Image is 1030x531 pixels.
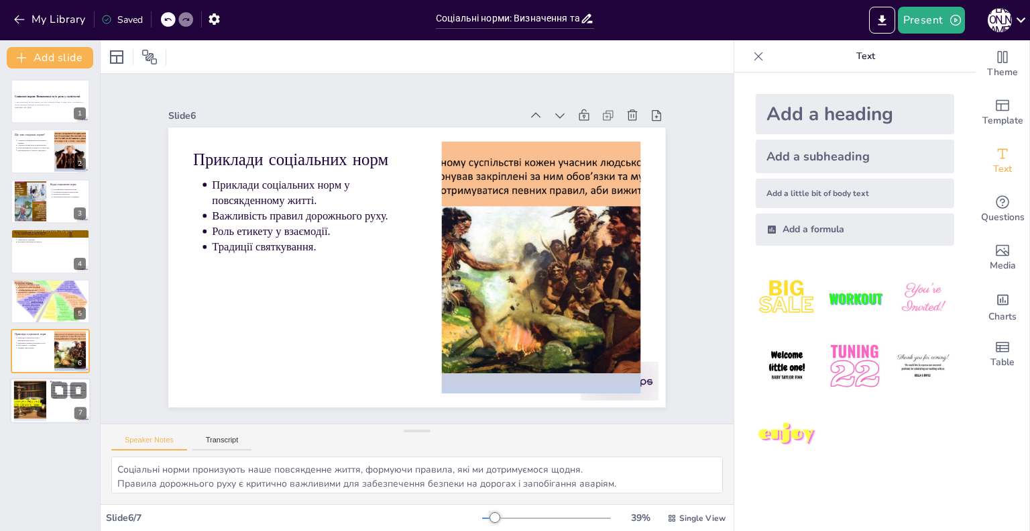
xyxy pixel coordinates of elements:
[53,191,86,193] p: Особливості кожного виду норм.
[869,7,895,34] button: Export to PowerPoint
[17,236,86,239] p: Традиції зберігають цінності.
[15,132,50,136] p: Що таке соціальні норми?
[229,83,449,175] p: Приклади соціальних норм
[50,183,86,187] p: Види соціальних норм
[11,229,90,273] div: 4
[53,195,86,198] p: Збереження культурної спадщини.
[898,7,965,34] button: Present
[17,283,86,286] p: Визначення релігійних норм.
[756,213,954,246] div: Add a formula
[15,281,86,285] p: Релігійні норми
[17,139,50,144] p: Соціальні норми визначають правила взаємин.
[756,94,954,134] div: Add a heading
[624,512,656,524] div: 39 %
[990,355,1015,370] span: Table
[111,436,187,450] button: Speaker Notes
[17,342,50,344] p: Важливість правил дорожнього руху.
[823,267,886,330] img: 2.jpeg
[192,436,252,450] button: Transcript
[756,267,818,330] img: 1.jpeg
[15,106,86,109] p: Generated with [URL]
[106,46,127,68] div: Layout
[70,383,87,399] button: Delete Slide
[17,234,86,236] p: Важливість традицій у житті людей.
[987,65,1018,80] span: Theme
[54,392,87,395] p: Вони сприяють розвитку культури.
[17,241,86,244] p: Розуміння різноманіття культур.
[17,146,50,149] p: Вони підтримують порядок у суспільстві.
[976,89,1029,137] div: Add ready made slides
[15,231,86,235] p: Роль традицій у суспільстві
[679,513,726,524] span: Single View
[220,39,559,160] div: Slide 6
[106,512,482,524] div: Slide 6 / 7
[976,137,1029,185] div: Add text boxes
[74,258,86,270] div: 4
[17,238,86,241] p: Унікальність традицій.
[54,384,87,389] p: Соціальні норми формують правила взаємодії.
[235,117,439,210] p: Приклади соціальних норм у повсякденному житті.
[988,309,1017,324] span: Charts
[976,185,1029,234] div: Get real-time input from your audience
[10,9,91,30] button: My Library
[988,8,1012,32] div: [PERSON_NAME]
[17,337,50,342] p: Приклади соціальних норм у повсякденному житті.
[823,335,886,397] img: 5.jpeg
[111,456,723,493] textarea: Соціальні норми пронизують наше повсякденне життя, формуючи правила, які ми дотримуємося щодня. П...
[17,289,86,291] p: Специфіка різних релігій.
[756,179,954,208] div: Add a little bit of body text
[54,389,87,392] p: Вони підтримують порядок у суспільстві.
[74,107,86,119] div: 1
[756,140,954,173] div: Add a subheading
[51,383,67,399] button: Duplicate Slide
[17,144,50,146] p: Соціальні норми можуть варіюватися.
[981,210,1025,225] span: Questions
[982,113,1023,128] span: Template
[17,291,86,293] p: Роль релігії у соціальних взаєминах.
[11,79,90,124] div: 1
[976,282,1029,330] div: Add charts and graphs
[17,286,86,289] p: Вплив на поведінку віруючих.
[53,188,86,191] p: Класифікація соціальних норм.
[225,162,425,240] p: Роль етикету у взаємодії.
[53,193,86,196] p: Вплив на суспільство.
[74,407,87,420] div: 7
[54,394,87,399] p: Важливість усвідомлення соціальних норм.
[436,9,580,28] input: Insert title
[976,234,1029,282] div: Add images, graphics, shapes or video
[976,330,1029,379] div: Add a table
[74,357,86,369] div: 6
[10,379,91,424] div: 7
[976,40,1029,89] div: Change the overall theme
[74,307,86,320] div: 5
[892,335,954,397] img: 6.jpeg
[756,335,818,397] img: 4.jpeg
[15,95,80,99] strong: Соціальні норми: Визначення та їх роль у суспільстві
[15,332,50,336] p: Приклади соціальних норм
[50,380,87,384] p: Висновки
[15,101,86,106] p: У цій презентації ми розглянемо, що таке соціальні норми, їх види, роль у суспільстві, а також пр...
[221,177,420,254] p: Традиції святкування.
[17,149,50,152] p: Вони формують суспільну свідомість.
[11,329,90,373] div: 6
[101,13,143,26] div: Saved
[769,40,962,73] p: Text
[11,279,90,324] div: 5
[141,49,158,65] span: Position
[7,47,93,68] button: Add slide
[74,158,86,170] div: 2
[988,7,1012,34] button: [PERSON_NAME]
[230,147,430,225] p: Важливість правил дорожнього руху.
[17,346,50,349] p: Традиції святкування.
[993,162,1012,177] span: Text
[756,403,818,466] img: 7.jpeg
[11,129,90,173] div: 2
[74,207,86,220] div: 3
[990,258,1016,273] span: Media
[17,344,50,347] p: Роль етикету у взаємодії.
[892,267,954,330] img: 3.jpeg
[11,179,90,224] div: 3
